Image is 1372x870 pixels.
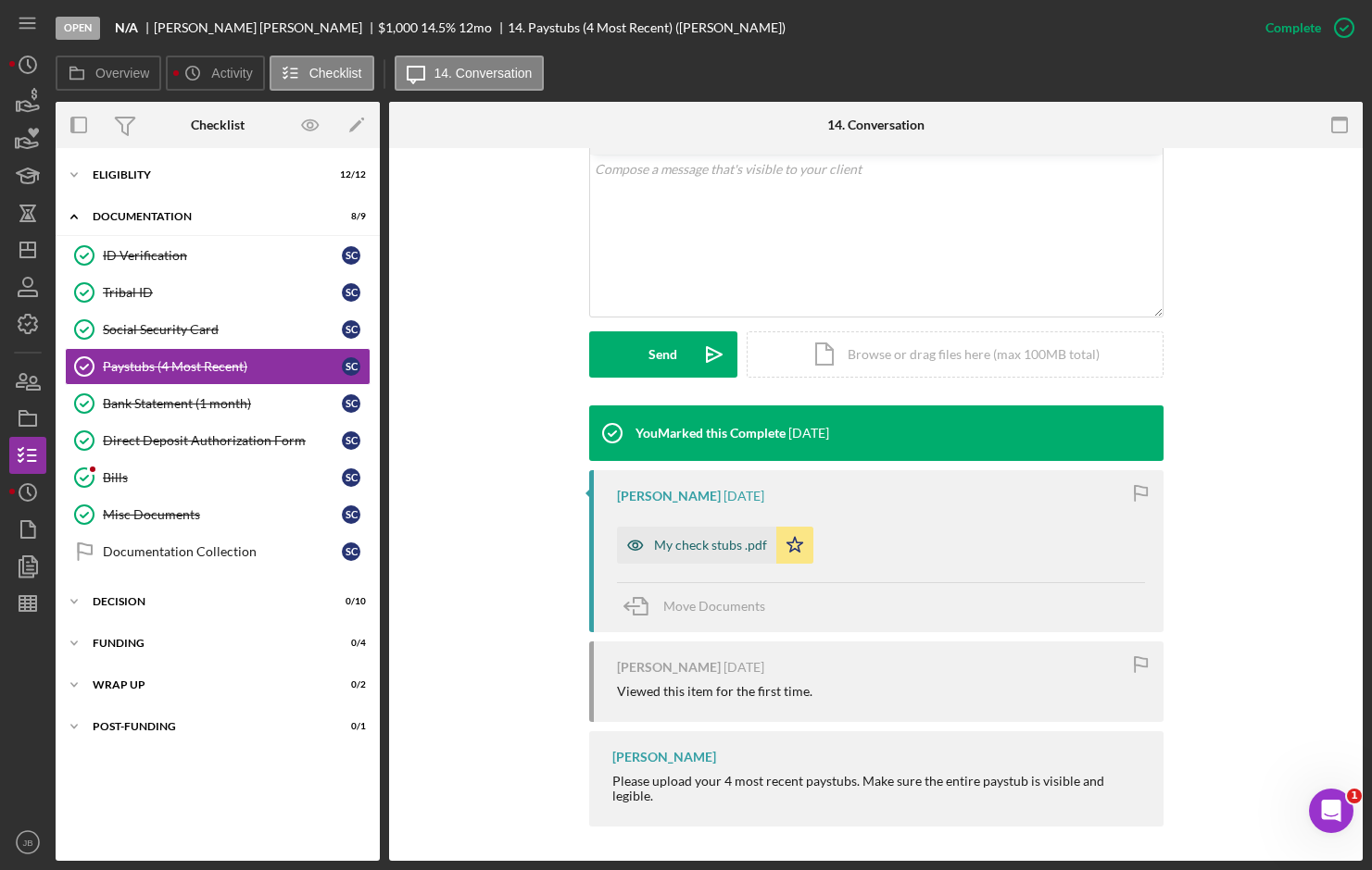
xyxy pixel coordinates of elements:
div: [PERSON_NAME] [66,83,173,103]
div: You Marked this Complete [636,426,786,441]
div: Bank Statement (1 month) [103,396,342,411]
label: Checklist [309,66,362,81]
div: S C [342,246,360,265]
div: Bills [103,470,342,485]
div: S C [342,357,360,376]
label: Overview [95,66,149,81]
a: ID VerificationSC [65,237,371,274]
button: Send us a message [85,488,285,525]
div: Social Security Card [103,322,342,337]
div: My check stubs .pdf [654,538,767,553]
b: N/A [115,20,138,35]
div: 8 / 9 [333,211,366,222]
div: [PERSON_NAME] [617,660,721,675]
button: Help [247,578,371,652]
div: 0 / 4 [333,638,366,649]
a: Paystubs (4 Most Recent)SC [65,348,371,385]
a: Documentation CollectionSC [65,533,371,570]
a: BillsSC [65,459,371,496]
label: Activity [211,66,252,81]
a: Tribal IDSC [65,274,371,311]
time: 2025-09-09 17:32 [724,660,764,675]
div: 0 / 1 [333,721,366,732]
button: Messages [123,578,246,652]
time: 2025-09-09 20:51 [788,426,829,441]
div: 14. Paystubs (4 Most Recent) ([PERSON_NAME]) [508,20,786,35]
div: Misc Documents [103,507,342,522]
button: JB [9,824,46,861]
text: JB [22,838,32,848]
button: Complete [1247,9,1363,46]
div: [PERSON_NAME] [PERSON_NAME] [154,20,378,35]
time: 2025-09-09 17:33 [724,489,764,503]
div: S C [342,320,360,339]
div: Tribal ID [103,285,342,300]
div: 12 mo [459,20,492,35]
a: Social Security CardSC [65,311,371,348]
span: $1,000 [378,19,418,35]
a: Bank Statement (1 month)SC [65,385,371,422]
div: Post-Funding [93,721,320,732]
span: 1 [1347,789,1362,803]
button: Overview [56,56,161,91]
div: ID Verification [103,248,342,263]
div: • [DATE] [177,152,229,171]
div: Funding [93,638,320,649]
div: Checklist [191,118,245,132]
span: Help [294,624,323,637]
div: 14.5 % [421,20,456,35]
div: 0 / 10 [333,596,366,607]
div: 12 / 12 [333,169,366,180]
div: • [DATE] [177,83,229,103]
div: S C [342,431,360,450]
div: 14. Conversation [827,118,925,132]
span: Move Documents [663,598,765,614]
button: My check stubs .pdf [617,527,813,564]
div: S C [342,505,360,524]
a: Misc DocumentsSC [65,496,371,533]
a: Direct Deposit Authorization FormSC [65,422,371,459]
img: Profile image for David [21,65,58,102]
div: Wrap up [93,679,320,690]
span: Messages [149,624,220,637]
div: 0 / 2 [333,679,366,690]
button: Activity [166,56,264,91]
div: S C [342,468,360,487]
button: 14. Conversation [395,56,545,91]
div: [PERSON_NAME] [617,489,721,503]
div: Documentation Collection [103,544,342,559]
button: Move Documents [617,583,784,629]
div: [PERSON_NAME] [66,152,173,171]
div: Decision [93,596,320,607]
div: Complete [1265,9,1321,46]
div: S C [342,542,360,561]
div: S C [342,394,360,413]
div: Eligiblity [93,169,320,180]
div: [PERSON_NAME] [612,750,716,764]
div: Paystubs (4 Most Recent) [103,359,342,374]
h1: Messages [137,8,237,40]
div: Please upload your 4 most recent paystubs. Make sure the entire paystub is visible and legible. [612,774,1145,803]
img: Profile image for Allison [21,133,58,170]
div: Viewed this item for the first time. [617,684,812,699]
div: S C [342,283,360,302]
div: Close [325,7,359,41]
div: Direct Deposit Authorization Form [103,433,342,448]
button: Checklist [270,56,374,91]
span: Home [43,624,81,637]
div: Documentation [93,211,320,222]
div: Open [56,17,100,40]
button: Send [589,331,737,378]
iframe: Intercom live chat [1309,789,1353,833]
label: 14. Conversation [434,66,533,81]
div: Send [648,331,677,378]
